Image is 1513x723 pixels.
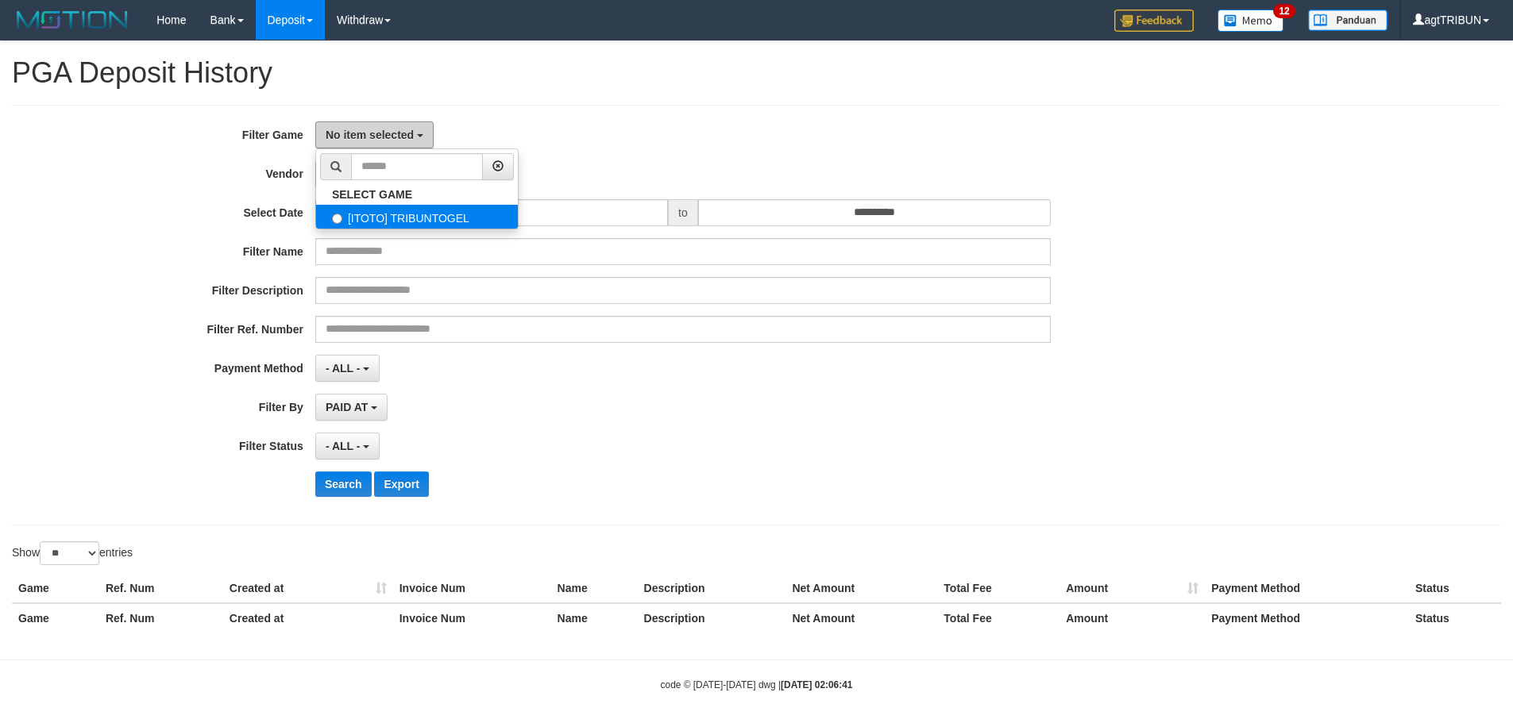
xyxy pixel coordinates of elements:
[326,129,414,141] span: No item selected
[12,574,99,603] th: Game
[12,603,99,633] th: Game
[937,574,1059,603] th: Total Fee
[638,603,786,633] th: Description
[1059,574,1205,603] th: Amount
[12,57,1501,89] h1: PGA Deposit History
[326,401,368,413] span: PAID AT
[316,184,518,205] a: SELECT GAME
[12,8,133,32] img: MOTION_logo.png
[1308,10,1388,31] img: panduan.png
[785,574,937,603] th: Net Amount
[1409,574,1501,603] th: Status
[661,679,853,690] small: code © [DATE]-[DATE] dwg |
[781,679,852,690] strong: [DATE] 02:06:41
[1409,603,1501,633] th: Status
[99,603,223,633] th: Ref. Num
[315,355,380,382] button: - ALL -
[393,574,551,603] th: Invoice Num
[1273,4,1295,18] span: 12
[1059,603,1205,633] th: Amount
[551,603,638,633] th: Name
[785,603,937,633] th: Net Amount
[332,213,342,224] input: [ITOTO] TRIBUNTOGEL
[99,574,223,603] th: Ref. Num
[326,440,361,452] span: - ALL -
[1114,10,1194,32] img: Feedback.jpg
[1205,603,1409,633] th: Payment Method
[374,471,428,497] button: Export
[223,603,393,633] th: Created at
[937,603,1059,633] th: Total Fee
[668,199,698,226] span: to
[315,121,434,148] button: No item selected
[1205,574,1409,603] th: Payment Method
[393,603,551,633] th: Invoice Num
[315,433,380,460] button: - ALL -
[315,471,372,497] button: Search
[40,541,99,565] select: Showentries
[332,188,412,201] b: SELECT GAME
[326,362,361,375] span: - ALL -
[315,394,388,421] button: PAID AT
[638,574,786,603] th: Description
[223,574,393,603] th: Created at
[316,205,518,229] label: [ITOTO] TRIBUNTOGEL
[1218,10,1284,32] img: Button%20Memo.svg
[12,541,133,565] label: Show entries
[551,574,638,603] th: Name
